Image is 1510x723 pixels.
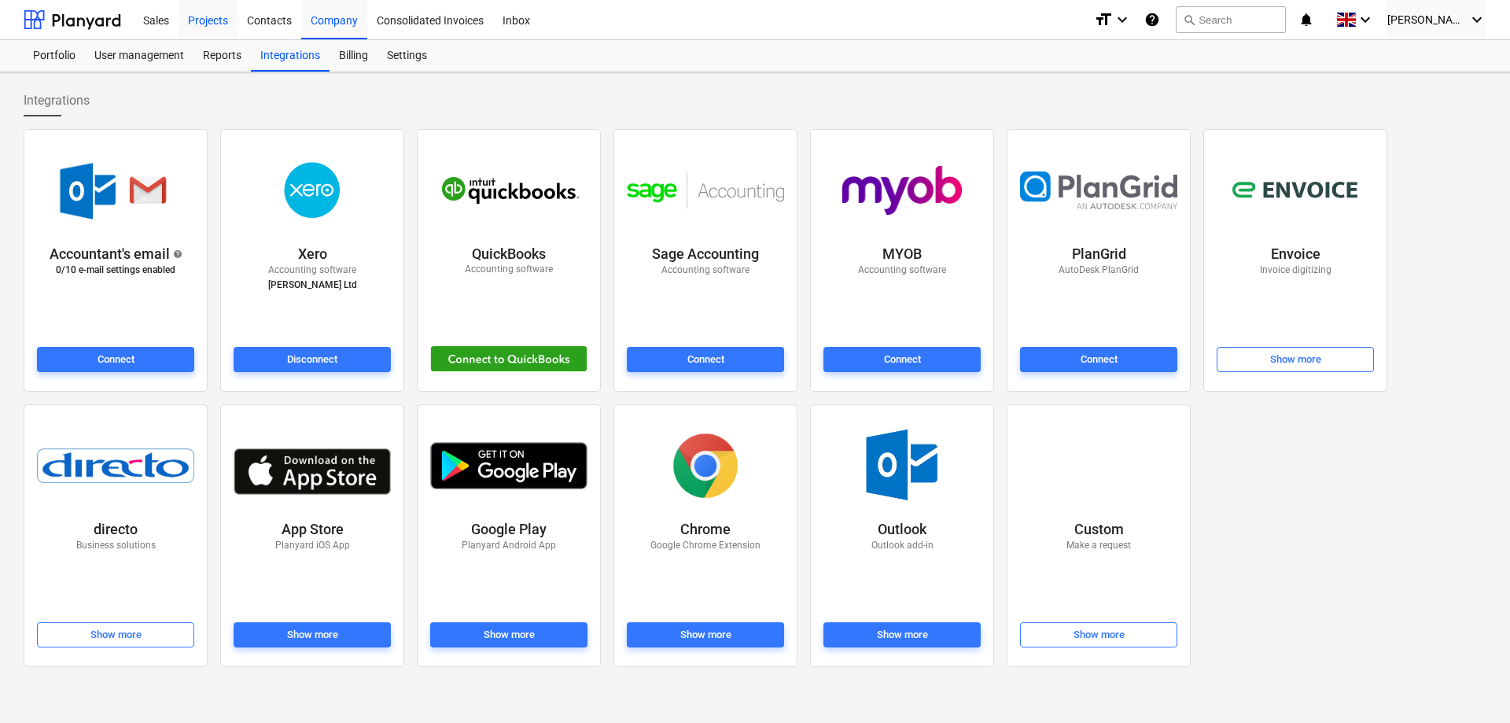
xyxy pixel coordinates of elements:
[827,151,977,230] img: myob_logo.png
[1271,245,1320,264] p: Envoice
[24,91,90,110] span: Integrations
[1468,10,1486,29] i: keyboard_arrow_down
[484,626,535,644] div: Show more
[1074,520,1124,539] p: Custom
[76,539,156,552] p: Business solutions
[652,245,759,264] p: Sage Accounting
[877,626,928,644] div: Show more
[666,426,745,505] img: chrome.png
[1431,647,1510,723] iframe: Chat Widget
[24,40,85,72] a: Portfolio
[680,626,731,644] div: Show more
[1232,175,1358,206] img: envoice.svg
[871,539,934,552] p: Outlook add-in
[1270,351,1321,369] div: Show more
[430,622,587,647] button: Show more
[1356,10,1375,29] i: keyboard_arrow_down
[287,351,337,369] div: Disconnect
[287,626,338,644] div: Show more
[1144,10,1160,29] i: Knowledge base
[680,520,731,539] p: Chrome
[884,351,921,369] div: Connect
[882,245,922,264] p: MYOB
[823,347,981,372] button: Connect
[1074,626,1125,644] div: Show more
[1113,10,1132,29] i: keyboard_arrow_down
[251,40,330,72] a: Integrations
[1094,10,1113,29] i: format_size
[1072,245,1126,264] p: PlanGrid
[282,520,344,539] p: App Store
[46,151,186,230] img: accountant-email.png
[650,539,761,552] p: Google Chrome Extension
[50,245,182,264] div: Accountant's email
[85,40,193,72] a: User management
[1298,10,1314,29] i: notifications
[1081,351,1118,369] div: Connect
[627,622,784,647] button: Show more
[90,626,142,644] div: Show more
[687,351,724,369] div: Connect
[1020,347,1177,372] button: Connect
[330,40,377,72] a: Billing
[56,264,175,277] p: 0 / 10 e-mail settings enabled
[234,437,391,495] img: app_store.jpg
[193,40,251,72] a: Reports
[275,539,350,552] p: Planyard iOS App
[1176,6,1286,33] button: Search
[858,264,946,277] p: Accounting software
[430,165,587,216] img: quickbooks.svg
[471,520,547,539] p: Google Play
[462,539,556,552] p: Planyard Android App
[465,263,553,276] p: Accounting software
[843,426,960,505] img: outlook.jpg
[98,351,134,369] div: Connect
[823,622,981,647] button: Show more
[1183,13,1195,26] span: search
[661,264,749,277] p: Accounting software
[234,347,391,372] button: Disconnect
[94,520,138,539] p: directo
[377,40,436,72] a: Settings
[268,277,357,293] p: [PERSON_NAME] Ltd
[1020,622,1177,647] button: Show more
[234,622,391,647] button: Show more
[1066,539,1131,552] p: Make a request
[298,245,327,264] p: Xero
[256,151,369,230] img: xero.png
[1387,13,1466,26] span: [PERSON_NAME]
[1020,172,1177,210] img: plangrid.svg
[878,520,926,539] p: Outlook
[1217,347,1374,372] button: Show more
[37,448,194,482] img: directo.png
[1059,264,1139,277] p: AutoDesk PlanGrid
[1260,264,1331,277] p: Invoice digitizing
[627,172,784,208] img: sage_accounting.svg
[170,249,182,259] span: help
[627,347,784,372] button: Connect
[37,347,194,372] button: Connect
[268,264,357,277] p: Accounting software
[430,442,587,489] img: play_store.png
[472,245,546,264] p: QuickBooks
[37,622,194,647] button: Show more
